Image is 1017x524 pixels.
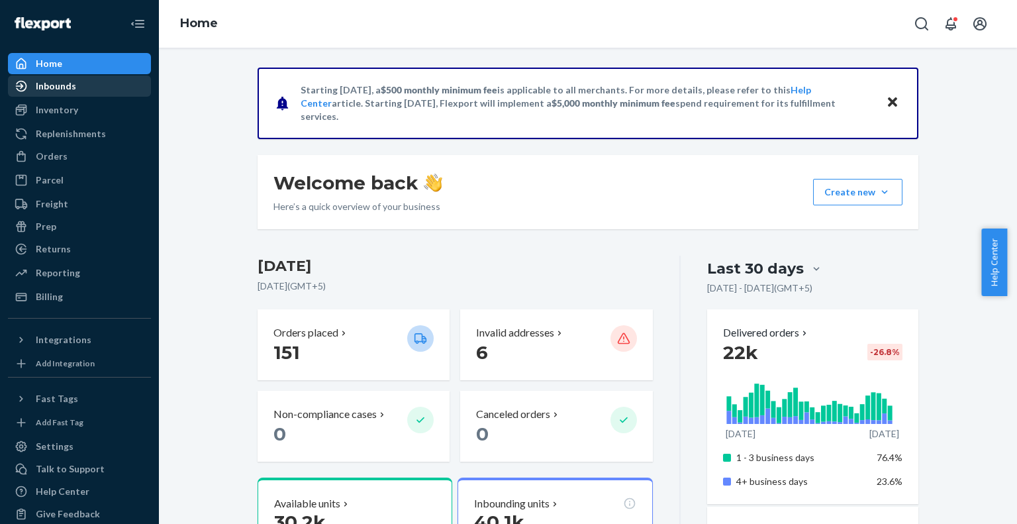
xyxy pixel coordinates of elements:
[8,146,151,167] a: Orders
[938,11,964,37] button: Open notifications
[424,174,442,192] img: hand-wave emoji
[877,476,902,487] span: 23.6%
[258,280,653,293] p: [DATE] ( GMT+5 )
[36,197,68,211] div: Freight
[273,407,377,422] p: Non-compliance cases
[258,391,450,462] button: Non-compliance cases 0
[8,388,151,409] button: Fast Tags
[273,325,338,341] p: Orders placed
[36,417,83,428] div: Add Fast Tag
[460,391,652,462] button: Canceled orders 0
[476,423,489,445] span: 0
[36,266,80,280] div: Reporting
[707,282,812,295] p: [DATE] - [DATE] ( GMT+5 )
[36,150,68,163] div: Orders
[273,171,442,195] h1: Welcome back
[15,17,71,30] img: Flexport logo
[967,11,993,37] button: Open account menu
[8,99,151,121] a: Inventory
[36,103,78,117] div: Inventory
[36,57,62,70] div: Home
[273,341,300,364] span: 151
[258,256,653,277] h3: [DATE]
[8,415,151,431] a: Add Fast Tag
[8,193,151,215] a: Freight
[258,309,450,380] button: Orders placed 151
[180,16,218,30] a: Home
[36,127,106,140] div: Replenishments
[8,76,151,97] a: Inbounds
[36,507,100,521] div: Give Feedback
[36,220,56,233] div: Prep
[460,309,652,380] button: Invalid addresses 6
[8,170,151,191] a: Parcel
[36,358,95,369] div: Add Integration
[736,475,867,488] p: 4+ business days
[884,93,901,113] button: Close
[124,11,151,37] button: Close Navigation
[869,427,899,441] p: [DATE]
[707,258,804,279] div: Last 30 days
[381,84,497,95] span: $500 monthly minimum fee
[908,11,935,37] button: Open Search Box
[274,496,340,511] p: Available units
[981,229,1007,296] button: Help Center
[169,5,228,43] ol: breadcrumbs
[273,200,442,213] p: Here’s a quick overview of your business
[36,174,64,187] div: Parcel
[36,333,91,346] div: Integrations
[36,79,76,93] div: Inbounds
[476,325,554,341] p: Invalid addresses
[36,392,78,405] div: Fast Tags
[8,481,151,502] a: Help Center
[736,451,867,464] p: 1 - 3 business days
[723,325,810,341] button: Delivered orders
[36,440,73,453] div: Settings
[476,341,488,364] span: 6
[36,485,89,498] div: Help Center
[726,427,755,441] p: [DATE]
[8,262,151,284] a: Reporting
[867,344,902,360] div: -26.8 %
[723,341,758,364] span: 22k
[552,97,675,109] span: $5,000 monthly minimum fee
[8,356,151,372] a: Add Integration
[474,496,550,511] p: Inbounding units
[8,436,151,457] a: Settings
[36,242,71,256] div: Returns
[36,462,105,476] div: Talk to Support
[8,286,151,307] a: Billing
[877,452,902,463] span: 76.4%
[8,329,151,350] button: Integrations
[476,407,550,422] p: Canceled orders
[8,123,151,144] a: Replenishments
[8,458,151,480] a: Talk to Support
[301,83,873,123] p: Starting [DATE], a is applicable to all merchants. For more details, please refer to this article...
[8,216,151,237] a: Prep
[36,290,63,303] div: Billing
[813,179,902,205] button: Create new
[8,53,151,74] a: Home
[8,238,151,260] a: Returns
[273,423,286,445] span: 0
